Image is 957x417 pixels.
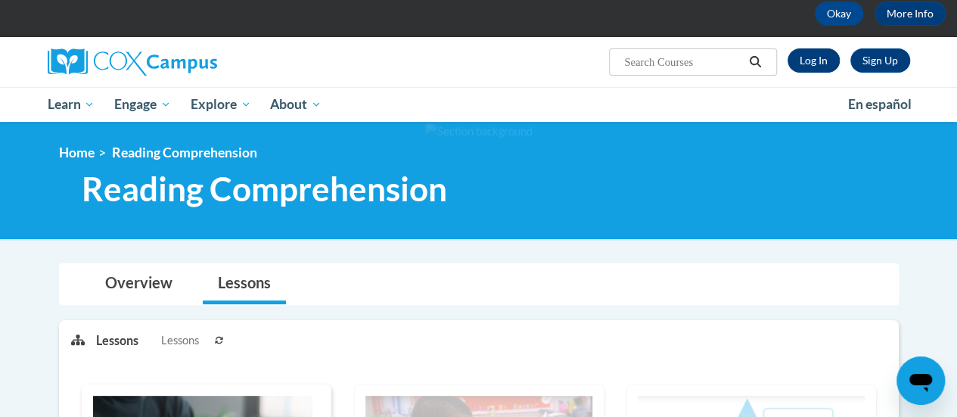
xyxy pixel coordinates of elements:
[850,48,910,73] a: Register
[104,87,181,122] a: Engage
[848,96,912,112] span: En español
[48,48,217,76] img: Cox Campus
[815,2,863,26] button: Okay
[59,145,95,160] a: Home
[623,53,744,71] input: Search Courses
[203,264,286,304] a: Lessons
[896,356,945,405] iframe: Button to launch messaging window
[744,53,766,71] button: Search
[260,87,331,122] a: About
[191,95,251,114] span: Explore
[161,332,199,349] span: Lessons
[875,2,946,26] a: More Info
[47,95,95,114] span: Learn
[36,87,921,122] div: Main menu
[838,89,921,120] a: En español
[48,48,320,76] a: Cox Campus
[112,145,257,160] span: Reading Comprehension
[114,95,171,114] span: Engage
[38,87,105,122] a: Learn
[425,123,533,140] img: Section background
[270,95,322,114] span: About
[82,169,447,209] span: Reading Comprehension
[181,87,261,122] a: Explore
[788,48,840,73] a: Log In
[96,332,138,349] p: Lessons
[90,264,188,304] a: Overview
